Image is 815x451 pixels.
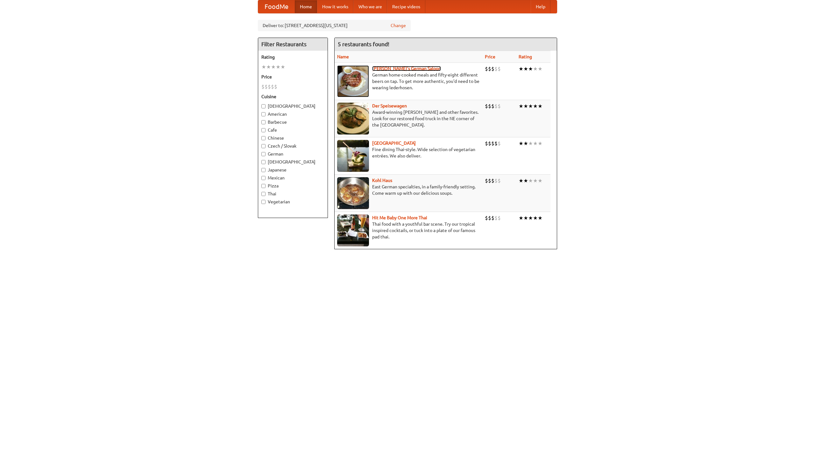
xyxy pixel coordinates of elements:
input: Japanese [261,168,266,172]
li: ★ [519,140,523,147]
a: Change [391,22,406,29]
p: Thai food with a youthful bar scene. Try our tropical inspired cocktails, or tuck into a plate of... [337,221,480,240]
label: Pizza [261,183,324,189]
b: [PERSON_NAME]'s German Saloon [372,66,441,71]
li: $ [494,140,498,147]
h4: Filter Restaurants [258,38,328,51]
li: $ [491,177,494,184]
a: Der Speisewagen [372,103,407,108]
li: ★ [533,65,538,72]
label: Czech / Slovak [261,143,324,149]
li: $ [491,215,494,222]
li: ★ [523,103,528,110]
li: $ [491,140,494,147]
li: $ [488,177,491,184]
li: ★ [528,177,533,184]
li: $ [498,103,501,110]
h5: Cuisine [261,93,324,100]
li: ★ [261,63,266,70]
li: $ [271,83,274,90]
ng-pluralize: 5 restaurants found! [338,41,389,47]
li: $ [494,65,498,72]
li: ★ [538,103,542,110]
li: ★ [519,65,523,72]
li: $ [491,103,494,110]
label: Vegetarian [261,199,324,205]
label: German [261,151,324,157]
a: [GEOGRAPHIC_DATA] [372,141,416,146]
li: $ [485,65,488,72]
a: Kohl Haus [372,178,392,183]
input: American [261,112,266,116]
img: speisewagen.jpg [337,103,369,135]
input: Czech / Slovak [261,144,266,148]
li: ★ [280,63,285,70]
li: ★ [533,177,538,184]
li: ★ [538,140,542,147]
li: ★ [528,65,533,72]
li: ★ [523,65,528,72]
a: How it works [317,0,353,13]
li: ★ [538,177,542,184]
a: Rating [519,54,532,59]
input: Chinese [261,136,266,140]
label: Japanese [261,167,324,173]
img: esthers.jpg [337,65,369,97]
li: ★ [523,177,528,184]
li: ★ [528,140,533,147]
input: Mexican [261,176,266,180]
li: $ [498,140,501,147]
input: [DEMOGRAPHIC_DATA] [261,160,266,164]
li: ★ [533,215,538,222]
h5: Price [261,74,324,80]
li: $ [494,177,498,184]
li: ★ [519,215,523,222]
input: Pizza [261,184,266,188]
li: ★ [523,140,528,147]
li: $ [261,83,265,90]
input: [DEMOGRAPHIC_DATA] [261,104,266,108]
img: babythai.jpg [337,215,369,246]
li: $ [498,177,501,184]
li: $ [268,83,271,90]
li: $ [265,83,268,90]
li: ★ [519,103,523,110]
li: ★ [528,215,533,222]
li: $ [485,140,488,147]
li: ★ [271,63,276,70]
p: East German specialties, in a family-friendly setting. Come warm up with our delicious soups. [337,184,480,196]
li: $ [494,215,498,222]
li: ★ [528,103,533,110]
li: $ [485,215,488,222]
label: Cafe [261,127,324,133]
img: kohlhaus.jpg [337,177,369,209]
label: Mexican [261,175,324,181]
input: Barbecue [261,120,266,124]
li: $ [485,103,488,110]
a: Who we are [353,0,387,13]
li: $ [491,65,494,72]
label: Barbecue [261,119,324,125]
li: ★ [276,63,280,70]
li: ★ [533,103,538,110]
input: Vegetarian [261,200,266,204]
div: Deliver to: [STREET_ADDRESS][US_STATE] [258,20,411,31]
li: ★ [533,140,538,147]
img: satay.jpg [337,140,369,172]
li: ★ [523,215,528,222]
input: German [261,152,266,156]
b: Hit Me Baby One More Thai [372,215,427,220]
li: $ [485,177,488,184]
input: Thai [261,192,266,196]
a: Help [531,0,550,13]
li: ★ [538,215,542,222]
li: $ [488,140,491,147]
a: Recipe videos [387,0,425,13]
li: ★ [266,63,271,70]
li: $ [488,103,491,110]
h5: Rating [261,54,324,60]
li: $ [494,103,498,110]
